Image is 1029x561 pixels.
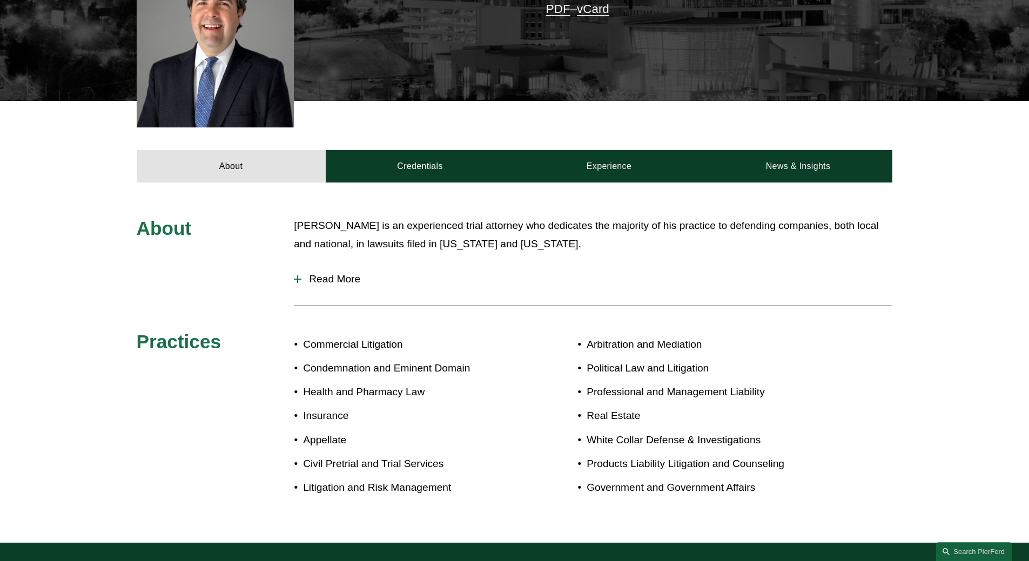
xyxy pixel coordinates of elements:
[587,335,830,354] p: Arbitration and Mediation
[303,431,514,450] p: Appellate
[303,407,514,425] p: Insurance
[587,431,830,450] p: White Collar Defense & Investigations
[326,150,515,183] a: Credentials
[303,335,514,354] p: Commercial Litigation
[137,150,326,183] a: About
[587,455,830,474] p: Products Liability Litigation and Counseling
[703,150,892,183] a: News & Insights
[587,383,830,402] p: Professional and Management Liability
[587,359,830,378] p: Political Law and Litigation
[303,455,514,474] p: Civil Pretrial and Trial Services
[546,2,570,16] a: PDF
[137,218,192,239] span: About
[294,265,892,293] button: Read More
[303,359,514,378] p: Condemnation and Eminent Domain
[301,273,892,285] span: Read More
[303,383,514,402] p: Health and Pharmacy Law
[587,478,830,497] p: Government and Government Affairs
[303,478,514,497] p: Litigation and Risk Management
[137,331,221,352] span: Practices
[936,542,1012,561] a: Search this site
[294,217,892,254] p: [PERSON_NAME] is an experienced trial attorney who dedicates the majority of his practice to defe...
[515,150,704,183] a: Experience
[587,407,830,425] p: Real Estate
[577,2,609,16] a: vCard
